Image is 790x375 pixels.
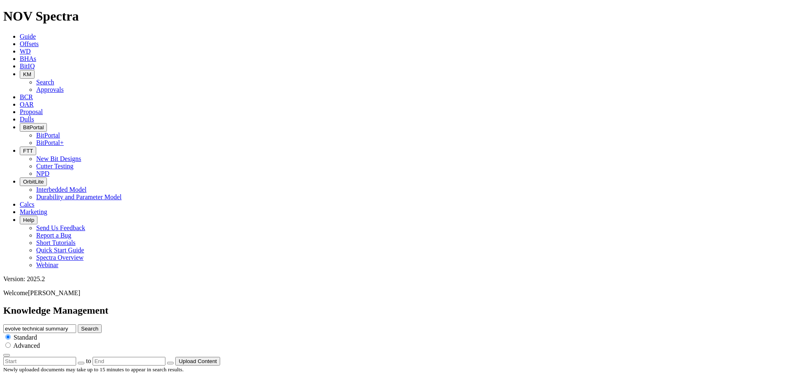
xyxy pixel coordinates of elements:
div: Version: 2025.2 [3,275,787,283]
span: to [86,357,91,364]
span: Advanced [13,342,40,349]
button: Help [20,216,37,224]
button: Search [78,324,102,333]
a: Report a Bug [36,232,71,239]
a: Spectra Overview [36,254,84,261]
button: Upload Content [175,357,220,366]
a: Webinar [36,261,58,268]
h2: Knowledge Management [3,305,787,316]
a: Durability and Parameter Model [36,193,122,200]
a: Cutter Testing [36,163,74,170]
a: Interbedded Model [36,186,86,193]
a: New Bit Designs [36,155,81,162]
small: Newly uploaded documents may take up to 15 minutes to appear in search results. [3,366,184,373]
a: Short Tutorials [36,239,76,246]
a: Calcs [20,201,35,208]
a: BitPortal [36,132,60,139]
span: Standard [14,334,37,341]
span: KM [23,71,31,77]
a: Search [36,79,54,86]
h1: NOV Spectra [3,9,787,24]
span: Help [23,217,34,223]
a: NPD [36,170,49,177]
span: [PERSON_NAME] [28,289,80,296]
span: FTT [23,148,33,154]
a: Dulls [20,116,34,123]
a: Offsets [20,40,39,47]
a: OAR [20,101,34,108]
button: BitPortal [20,123,47,132]
a: WD [20,48,31,55]
input: Start [3,357,76,366]
a: Proposal [20,108,43,115]
button: FTT [20,147,36,155]
a: Quick Start Guide [36,247,84,254]
a: Send Us Feedback [36,224,85,231]
a: Approvals [36,86,64,93]
span: BitPortal [23,124,44,130]
a: Guide [20,33,36,40]
a: BitIQ [20,63,35,70]
a: BCR [20,93,33,100]
p: Welcome [3,289,787,297]
button: KM [20,70,35,79]
a: Marketing [20,208,47,215]
span: OrbitLite [23,179,44,185]
a: BHAs [20,55,36,62]
input: End [93,357,165,366]
button: OrbitLite [20,177,47,186]
a: BitPortal+ [36,139,64,146]
input: e.g. Smoothsteer Record [3,324,76,333]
